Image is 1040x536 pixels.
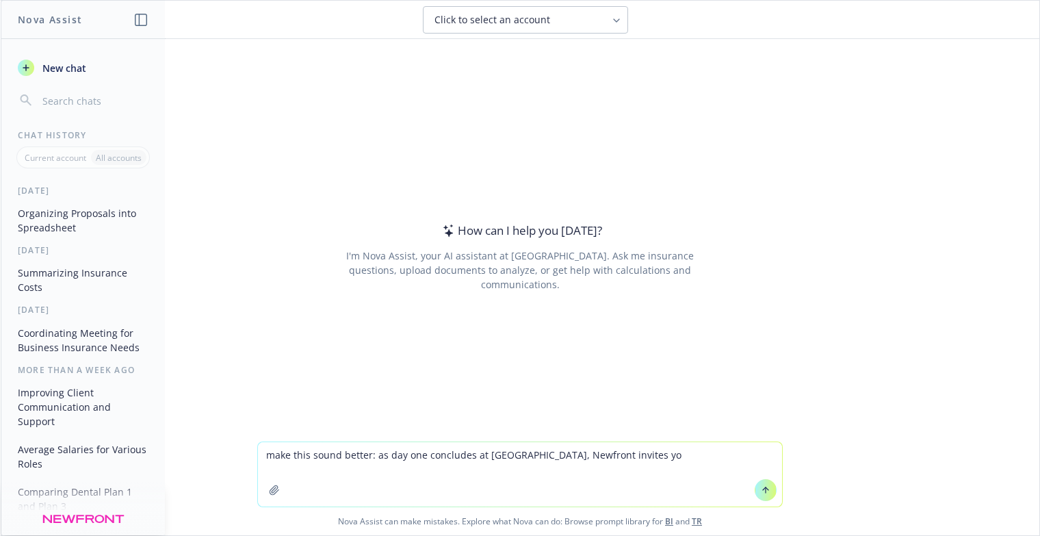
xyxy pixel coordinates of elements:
button: Summarizing Insurance Costs [12,261,154,298]
p: All accounts [96,152,142,164]
button: Average Salaries for Various Roles [12,438,154,475]
h1: Nova Assist [18,12,82,27]
button: New chat [12,55,154,80]
div: [DATE] [1,185,165,196]
input: Search chats [40,91,148,110]
div: Chat History [1,129,165,141]
div: [DATE] [1,244,165,256]
span: New chat [40,61,86,75]
div: [DATE] [1,304,165,316]
a: TR [692,515,702,527]
button: Coordinating Meeting for Business Insurance Needs [12,322,154,359]
div: How can I help you [DATE]? [439,222,602,240]
a: BI [665,515,673,527]
div: More than a week ago [1,364,165,376]
textarea: make this sound better: as day one concludes at [GEOGRAPHIC_DATA], Newfront invites yo [258,442,782,507]
button: Organizing Proposals into Spreadsheet [12,202,154,239]
span: Click to select an account [434,13,550,27]
div: I'm Nova Assist, your AI assistant at [GEOGRAPHIC_DATA]. Ask me insurance questions, upload docum... [327,248,712,292]
button: Click to select an account [423,6,628,34]
span: Nova Assist can make mistakes. Explore what Nova can do: Browse prompt library for and [6,507,1034,535]
p: Current account [25,152,86,164]
button: Improving Client Communication and Support [12,381,154,433]
button: Comparing Dental Plan 1 and Plan 3 [12,481,154,518]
